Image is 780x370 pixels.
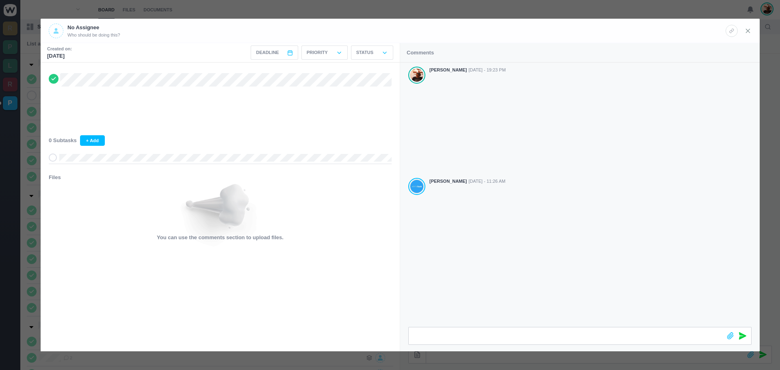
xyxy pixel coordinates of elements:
img: No Files [180,184,261,249]
p: You can use the comments section to upload files. [157,234,284,242]
p: Status [356,49,373,56]
p: Priority [307,49,328,56]
p: Comments [407,49,434,57]
span: Who should be doing this? [67,32,120,39]
h3: Files [49,173,392,182]
p: No Assignee [67,24,120,32]
span: Deadline [256,49,279,56]
span: 0 Subtasks [49,136,77,145]
p: [DATE] [47,52,72,60]
button: + Add [80,135,105,146]
small: Created on: [47,45,72,52]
